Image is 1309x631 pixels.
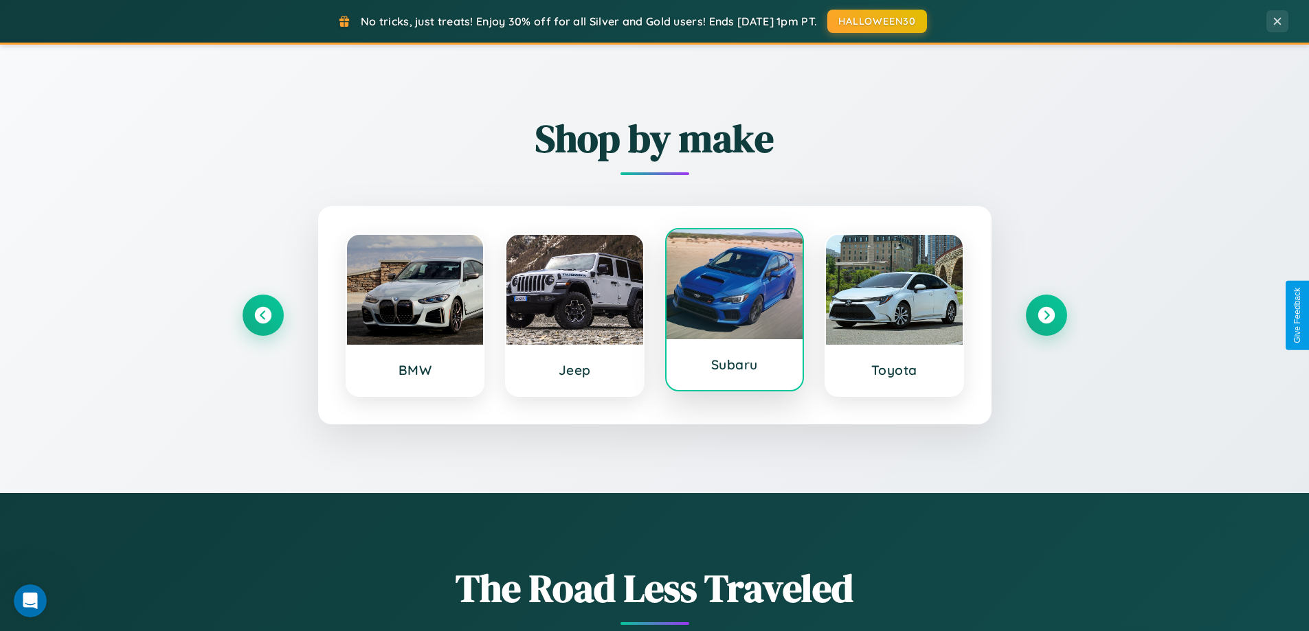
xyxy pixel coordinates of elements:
[840,362,949,378] h3: Toyota
[361,362,470,378] h3: BMW
[520,362,629,378] h3: Jeep
[827,10,927,33] button: HALLOWEEN30
[14,584,47,617] iframe: Intercom live chat
[361,14,817,28] span: No tricks, just treats! Enjoy 30% off for all Silver and Gold users! Ends [DATE] 1pm PT.
[243,112,1067,165] h2: Shop by make
[1293,288,1302,343] div: Give Feedback
[680,356,790,373] h3: Subaru
[243,562,1067,615] h1: The Road Less Traveled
